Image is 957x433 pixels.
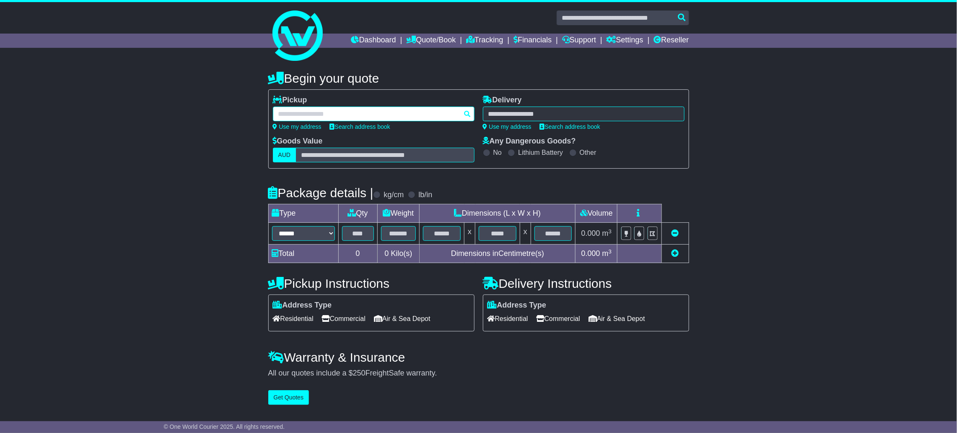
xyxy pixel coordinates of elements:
[672,249,679,258] a: Add new item
[520,223,531,245] td: x
[602,229,612,237] span: m
[377,204,420,223] td: Weight
[273,107,475,121] typeahead: Please provide city
[607,34,643,48] a: Settings
[273,123,322,130] a: Use my address
[602,249,612,258] span: m
[576,204,617,223] td: Volume
[483,96,522,105] label: Delivery
[581,229,600,237] span: 0.000
[483,123,532,130] a: Use my address
[268,186,373,200] h4: Package details |
[338,204,377,223] td: Qty
[483,276,689,290] h4: Delivery Instructions
[338,245,377,263] td: 0
[488,301,547,310] label: Address Type
[273,301,332,310] label: Address Type
[581,249,600,258] span: 0.000
[540,123,600,130] a: Search address book
[268,350,689,364] h4: Warranty & Insurance
[488,312,528,325] span: Residential
[493,149,502,157] label: No
[537,312,580,325] span: Commercial
[672,229,679,237] a: Remove this item
[377,245,420,263] td: Kilo(s)
[351,34,396,48] a: Dashboard
[268,276,475,290] h4: Pickup Instructions
[420,204,576,223] td: Dimensions (L x W x H)
[268,71,689,85] h4: Begin your quote
[483,137,576,146] label: Any Dangerous Goods?
[420,245,576,263] td: Dimensions in Centimetre(s)
[562,34,596,48] a: Support
[418,190,432,200] label: lb/in
[406,34,456,48] a: Quote/Book
[384,190,404,200] label: kg/cm
[589,312,645,325] span: Air & Sea Depot
[464,223,475,245] td: x
[268,245,338,263] td: Total
[268,369,689,378] div: All our quotes include a $ FreightSafe warranty.
[514,34,552,48] a: Financials
[273,96,307,105] label: Pickup
[273,312,314,325] span: Residential
[273,137,323,146] label: Goods Value
[353,369,366,377] span: 250
[654,34,689,48] a: Reseller
[609,248,612,255] sup: 3
[322,312,366,325] span: Commercial
[518,149,563,157] label: Lithium Battery
[164,423,285,430] span: © One World Courier 2025. All rights reserved.
[466,34,503,48] a: Tracking
[273,148,296,162] label: AUD
[374,312,431,325] span: Air & Sea Depot
[609,228,612,235] sup: 3
[268,390,309,405] button: Get Quotes
[384,249,389,258] span: 0
[330,123,390,130] a: Search address book
[580,149,597,157] label: Other
[268,204,338,223] td: Type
